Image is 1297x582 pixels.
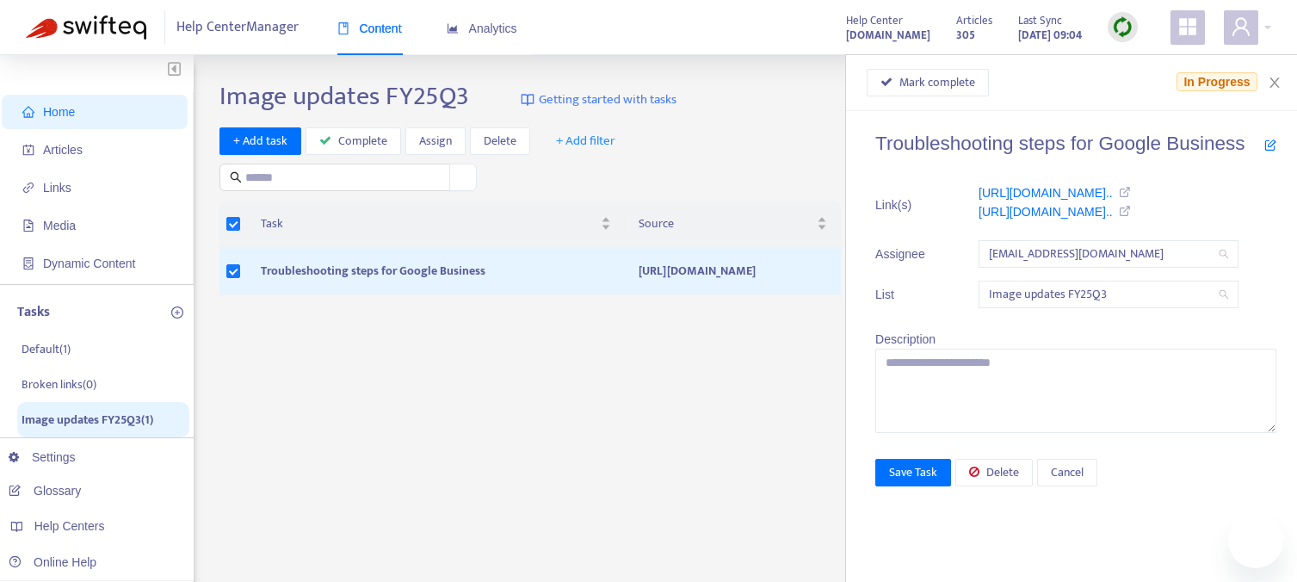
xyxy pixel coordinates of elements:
[889,463,937,482] span: Save Task
[521,93,534,107] img: image-link
[899,73,975,92] span: Mark complete
[9,450,76,464] a: Settings
[1228,513,1283,568] iframe: Button to launch messaging window
[171,306,183,319] span: plus-circle
[875,132,1276,155] h4: Troubleshooting steps for Google Business
[22,411,153,429] p: Image updates FY25Q3 ( 1 )
[22,182,34,194] span: link
[846,11,903,30] span: Help Center
[176,11,299,44] span: Help Center Manager
[219,81,469,112] h2: Image updates FY25Q3
[875,285,936,304] span: List
[875,332,936,346] span: Description
[986,463,1019,482] span: Delete
[22,106,34,118] span: home
[22,220,34,232] span: file-image
[337,22,402,35] span: Content
[1112,16,1133,38] img: sync.dc5367851b00ba804db3.png
[625,201,841,248] th: Source
[543,127,628,155] button: + Add filter
[22,257,34,269] span: container
[34,519,105,533] span: Help Centers
[233,132,287,151] span: + Add task
[639,214,813,233] span: Source
[989,282,1228,307] span: Image updates FY25Q3
[43,143,83,157] span: Articles
[337,22,349,34] span: book
[447,22,517,35] span: Analytics
[338,132,387,151] span: Complete
[17,302,50,323] p: Tasks
[867,69,989,96] button: Mark complete
[405,127,466,155] button: Assign
[989,241,1228,267] span: support@sendible.com
[419,132,452,151] span: Assign
[247,248,625,295] td: Troubleshooting steps for Google Business
[484,132,516,151] span: Delete
[470,127,530,155] button: Delete
[447,22,459,34] span: area-chart
[261,214,597,233] span: Task
[1231,16,1251,37] span: user
[875,245,936,263] span: Assignee
[9,484,81,498] a: Glossary
[979,186,1113,200] a: [URL][DOMAIN_NAME]..
[625,248,841,295] td: [URL][DOMAIN_NAME]
[1219,289,1229,300] span: search
[1177,72,1257,91] span: In Progress
[22,340,71,358] p: Default ( 1 )
[1219,249,1229,259] span: search
[1018,11,1062,30] span: Last Sync
[539,90,676,110] span: Getting started with tasks
[875,195,936,214] span: Link(s)
[26,15,146,40] img: Swifteq
[1177,16,1198,37] span: appstore
[230,171,242,183] span: search
[306,127,401,155] button: Complete
[22,375,96,393] p: Broken links ( 0 )
[956,26,975,45] strong: 305
[979,205,1113,219] a: [URL][DOMAIN_NAME]..
[1037,459,1097,486] button: Cancel
[247,201,625,248] th: Task
[556,131,615,152] span: + Add filter
[43,257,135,270] span: Dynamic Content
[43,105,75,119] span: Home
[219,127,301,155] button: + Add task
[875,459,951,486] button: Save Task
[1263,75,1287,91] button: Close
[22,144,34,156] span: account-book
[43,219,76,232] span: Media
[955,459,1033,486] button: Delete
[521,81,676,119] a: Getting started with tasks
[43,181,71,195] span: Links
[9,555,96,569] a: Online Help
[1051,463,1084,482] span: Cancel
[846,25,930,45] a: [DOMAIN_NAME]
[1268,76,1282,90] span: close
[956,11,992,30] span: Articles
[846,26,930,45] strong: [DOMAIN_NAME]
[1018,26,1082,45] strong: [DATE] 09:04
